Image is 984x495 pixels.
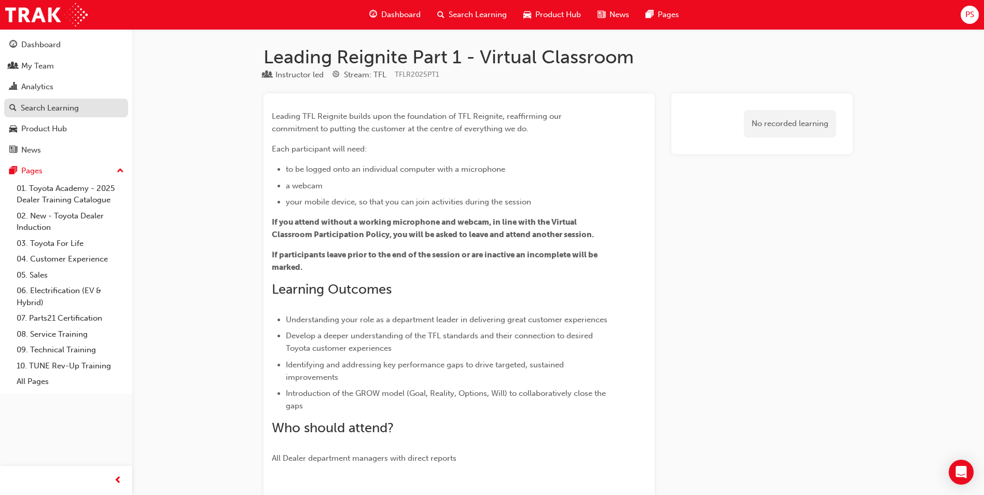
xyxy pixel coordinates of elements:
[369,8,377,21] span: guage-icon
[272,144,367,154] span: Each participant will need:
[4,161,128,181] button: Pages
[609,9,629,21] span: News
[744,110,836,137] div: No recorded learning
[9,82,17,92] span: chart-icon
[21,102,79,114] div: Search Learning
[117,164,124,178] span: up-icon
[4,57,128,76] a: My Team
[286,389,608,410] span: Introduction of the GROW model (Goal, Reality, Options, Will) to collaboratively close the gaps
[965,9,974,21] span: PS
[12,267,128,283] a: 05. Sales
[523,8,531,21] span: car-icon
[286,315,607,324] span: Understanding your role as a department leader in delivering great customer experiences
[12,358,128,374] a: 10. TUNE Rev-Up Training
[286,360,566,382] span: Identifying and addressing key performance gaps to drive targeted, sustained improvements
[272,420,394,436] span: Who should attend?
[272,217,594,239] span: If you attend without a working microphone and webcam, in line with the Virtual Classroom Partici...
[4,33,128,161] button: DashboardMy TeamAnalyticsSearch LearningProduct HubNews
[4,99,128,118] a: Search Learning
[12,208,128,236] a: 02. New - Toyota Dealer Induction
[344,69,386,81] div: Stream: TFL
[449,9,507,21] span: Search Learning
[264,71,271,80] span: learningResourceType_INSTRUCTOR_LED-icon
[395,70,439,79] span: Learning resource code
[637,4,687,25] a: pages-iconPages
[12,374,128,390] a: All Pages
[9,146,17,155] span: news-icon
[9,62,17,71] span: people-icon
[9,104,17,113] span: search-icon
[12,181,128,208] a: 01. Toyota Academy - 2025 Dealer Training Catalogue
[646,8,654,21] span: pages-icon
[4,35,128,54] a: Dashboard
[21,81,53,93] div: Analytics
[12,310,128,326] a: 07. Parts21 Certification
[598,8,605,21] span: news-icon
[286,331,595,353] span: Develop a deeper understanding of the TFL standards and their connection to desired Toyota custom...
[21,123,67,135] div: Product Hub
[658,9,679,21] span: Pages
[12,326,128,342] a: 08. Service Training
[437,8,445,21] span: search-icon
[9,167,17,176] span: pages-icon
[332,71,340,80] span: target-icon
[264,68,324,81] div: Type
[21,165,43,177] div: Pages
[275,69,324,81] div: Instructor led
[535,9,581,21] span: Product Hub
[272,453,456,463] span: All Dealer department managers with direct reports
[21,144,41,156] div: News
[9,125,17,134] span: car-icon
[12,283,128,310] a: 06. Electrification (EV & Hybrid)
[4,119,128,139] a: Product Hub
[961,6,979,24] button: PS
[429,4,515,25] a: search-iconSearch Learning
[286,181,323,190] span: a webcam
[12,251,128,267] a: 04. Customer Experience
[589,4,637,25] a: news-iconNews
[286,164,505,174] span: to be logged onto an individual computer with a microphone
[21,60,54,72] div: My Team
[272,112,564,133] span: Leading TFL Reignite builds upon the foundation of TFL Reignite, reaffirming our commitment to pu...
[332,68,386,81] div: Stream
[5,3,88,26] img: Trak
[4,77,128,97] a: Analytics
[21,39,61,51] div: Dashboard
[12,236,128,252] a: 03. Toyota For Life
[272,281,392,297] span: Learning Outcomes
[949,460,974,485] div: Open Intercom Messenger
[361,4,429,25] a: guage-iconDashboard
[515,4,589,25] a: car-iconProduct Hub
[264,46,853,68] h1: Leading Reignite Part 1 - Virtual Classroom
[381,9,421,21] span: Dashboard
[9,40,17,50] span: guage-icon
[272,250,599,272] span: If participants leave prior to the end of the session or are inactive an incomplete will be marked.
[12,342,128,358] a: 09. Technical Training
[4,141,128,160] a: News
[114,474,122,487] span: prev-icon
[286,197,531,207] span: your mobile device, so that you can join activities during the session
